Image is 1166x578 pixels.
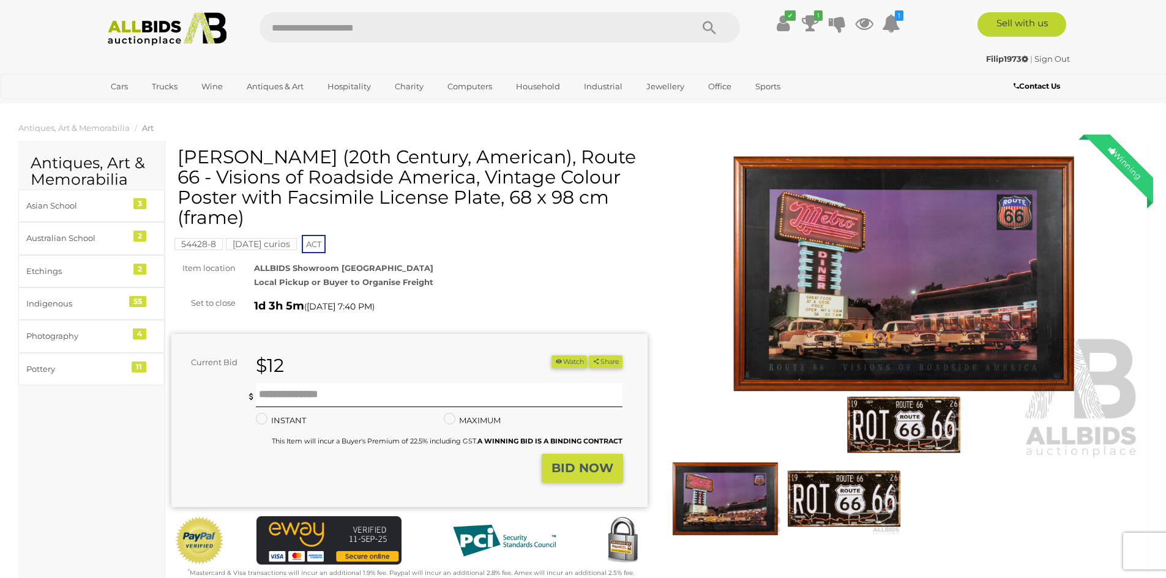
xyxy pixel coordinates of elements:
[679,12,740,43] button: Search
[226,238,297,250] mark: [DATE] curios
[188,569,634,577] small: Mastercard & Visa transactions will incur an additional 1.9% fee. Paypal will incur an additional...
[304,302,375,311] span: ( )
[1014,81,1060,91] b: Contact Us
[226,239,297,249] a: [DATE] curios
[576,76,630,97] a: Industrial
[31,155,152,188] h2: Antiques, Art & Memorabilia
[986,54,1028,64] strong: Filip1973
[26,264,127,278] div: Etchings
[174,239,223,249] a: 54428-8
[133,231,146,242] div: 2
[129,296,146,307] div: 55
[307,301,372,312] span: [DATE] 7:40 PM
[256,354,284,377] strong: $12
[132,361,146,372] div: 11
[814,10,823,21] i: 1
[133,264,146,275] div: 2
[178,147,645,228] h1: [PERSON_NAME] (20th Century, American), Route 66 - Visions of Roadside America, Vintage Colour Po...
[101,12,234,46] img: Allbids.com.au
[542,454,623,483] button: BID NOW
[26,297,127,311] div: Indigenous
[133,328,146,339] div: 4
[700,76,739,97] a: Office
[1030,54,1033,64] span: |
[801,12,820,34] a: 1
[551,355,587,368] button: Watch
[171,355,247,369] div: Current Bid
[508,76,568,97] a: Household
[18,190,165,222] a: Asian School 3
[254,263,433,273] strong: ALLBIDS Showroom [GEOGRAPHIC_DATA]
[18,123,130,133] a: Antiques, Art & Memorabilia
[443,516,566,565] img: PCI DSS compliant
[256,516,402,565] img: eWAY Payment Gateway
[18,255,165,287] a: Etchings 2
[18,353,165,385] a: Pottery 11
[598,516,647,565] img: Secured by Rapid SSL
[1097,135,1153,191] div: Winning
[272,437,622,445] small: This Item will incur a Buyer's Premium of 22.5% including GST.
[174,516,225,565] img: Official PayPal Seal
[387,76,432,97] a: Charity
[162,261,245,275] div: Item location
[26,199,127,213] div: Asian School
[320,76,379,97] a: Hospitality
[477,437,622,445] b: A WINNING BID IS A BINDING CONTRACT
[103,97,206,117] a: [GEOGRAPHIC_DATA]
[551,355,587,368] li: Watch this item
[444,413,501,428] label: MAXIMUM
[882,12,900,34] a: 1
[239,76,312,97] a: Antiques & Art
[144,76,185,97] a: Trucks
[26,329,127,343] div: Photography
[785,10,796,21] i: ✔
[439,76,500,97] a: Computers
[18,222,165,254] a: Australian School 2
[254,277,433,287] strong: Local Pickup or Buyer to Organise Freight
[254,299,304,313] strong: 1d 3h 5m
[26,362,127,376] div: Pottery
[142,123,154,133] a: Art
[103,76,136,97] a: Cars
[774,12,793,34] a: ✔
[193,76,231,97] a: Wine
[638,76,692,97] a: Jewellery
[162,296,245,310] div: Set to close
[589,355,622,368] button: Share
[1014,80,1063,93] a: Contact Us
[18,320,165,352] a: Photography 4
[1034,54,1070,64] a: Sign Out
[986,54,1030,64] a: Filip1973
[26,231,127,245] div: Australian School
[666,153,1142,459] img: Lucinda Lewis (20th Century, American), Route 66 - Visions of Roadside America, Vintage Colour Po...
[133,198,146,209] div: 3
[256,413,306,428] label: INSTANT
[895,10,903,21] i: 1
[551,461,613,475] strong: BID NOW
[174,238,223,250] mark: 54428-8
[669,462,782,535] img: Lucinda Lewis (20th Century, American), Route 66 - Visions of Roadside America, Vintage Colour Po...
[302,235,326,253] span: ACT
[18,287,165,320] a: Indigenous 55
[977,12,1066,37] a: Sell with us
[747,76,788,97] a: Sports
[788,462,900,535] img: Lucinda Lewis (20th Century, American), Route 66 - Visions of Roadside America, Vintage Colour Po...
